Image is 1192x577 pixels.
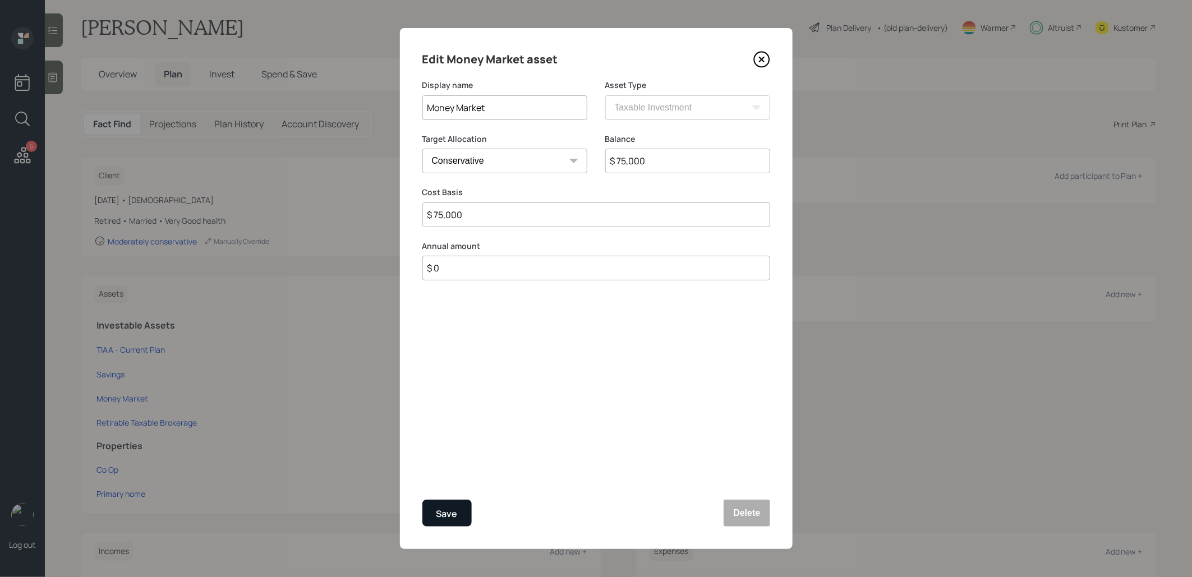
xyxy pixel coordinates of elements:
label: Target Allocation [422,133,587,145]
label: Cost Basis [422,187,770,198]
button: Delete [724,500,770,527]
h4: Edit Money Market asset [422,50,558,68]
label: Balance [605,133,770,145]
div: Save [436,506,458,521]
label: Annual amount [422,241,770,252]
label: Display name [422,80,587,91]
label: Asset Type [605,80,770,91]
button: Save [422,500,472,527]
